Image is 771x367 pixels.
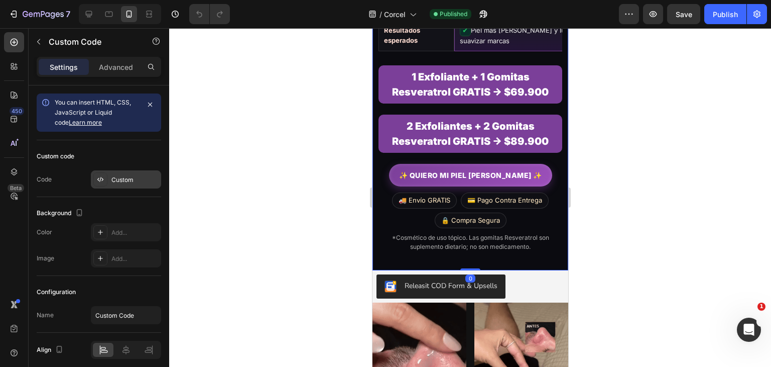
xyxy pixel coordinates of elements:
[379,9,382,20] span: /
[384,9,406,20] span: Corcel
[17,136,180,158] a: ✨ QUIERO MI PIEL [PERSON_NAME] ✨
[667,4,700,24] button: Save
[20,164,84,180] span: 🚚 Envío GRATIS
[10,107,24,115] div: 450
[37,311,54,320] div: Name
[737,318,761,342] iframe: Intercom live chat
[713,9,738,20] div: Publish
[4,246,133,270] button: Releasit COD Form & Upsells
[704,4,746,24] button: Publish
[37,254,54,263] div: Image
[37,175,52,184] div: Code
[88,164,176,180] span: 💳 Pago Contra Entrega
[93,246,103,254] div: 0
[62,185,134,201] span: 🔒 Compra Segura
[111,254,159,263] div: Add...
[189,4,230,24] div: Undo/Redo
[66,8,70,20] p: 7
[49,36,134,48] p: Custom Code
[6,37,190,75] span: 1 Exfoliante + 1 Gomitas Resveratrol GRATIS → $69.900
[4,4,75,24] button: 7
[676,10,692,19] span: Save
[757,303,765,311] span: 1
[69,119,102,126] a: Learn more
[111,228,159,237] div: Add...
[6,205,190,223] p: *Cosmético de uso tópico. Las gomitas Resveratrol son suplemento dietario; no son medicamento.
[37,152,74,161] div: Custom code
[12,252,24,264] img: CKKYs5695_ICEAE=.webp
[50,62,78,72] p: Settings
[32,252,125,263] div: Releasit COD Form & Upsells
[6,86,190,125] span: 2 Exfoliantes + 2 Gomitas Resveratrol GRATIS → $89.900
[111,175,159,185] div: Custom
[6,37,190,223] div: Oferta Dr. Melaxin + Gomitas Resveratrol
[37,288,76,297] div: Configuration
[440,10,467,19] span: Published
[8,184,24,192] div: Beta
[37,207,85,220] div: Background
[37,343,65,357] div: Align
[372,28,568,367] iframe: Design area
[37,228,52,237] div: Color
[55,99,131,126] span: You can insert HTML, CSS, JavaScript or Liquid code
[99,62,133,72] p: Advanced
